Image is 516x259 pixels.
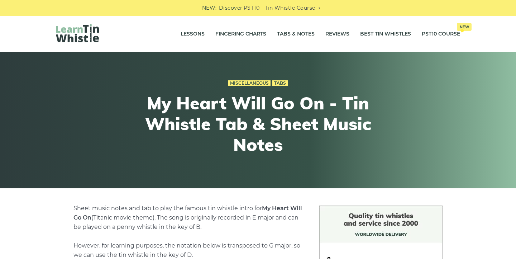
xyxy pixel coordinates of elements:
a: Lessons [181,25,205,43]
a: Reviews [325,25,349,43]
h1: My Heart Will Go On - Tin Whistle Tab & Sheet Music Notes [126,93,390,155]
img: LearnTinWhistle.com [56,24,99,42]
a: Tabs & Notes [277,25,315,43]
a: Miscellaneous [228,80,271,86]
a: Fingering Charts [215,25,266,43]
a: Best Tin Whistles [360,25,411,43]
a: Tabs [272,80,288,86]
span: New [457,23,472,31]
a: PST10 CourseNew [422,25,460,43]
